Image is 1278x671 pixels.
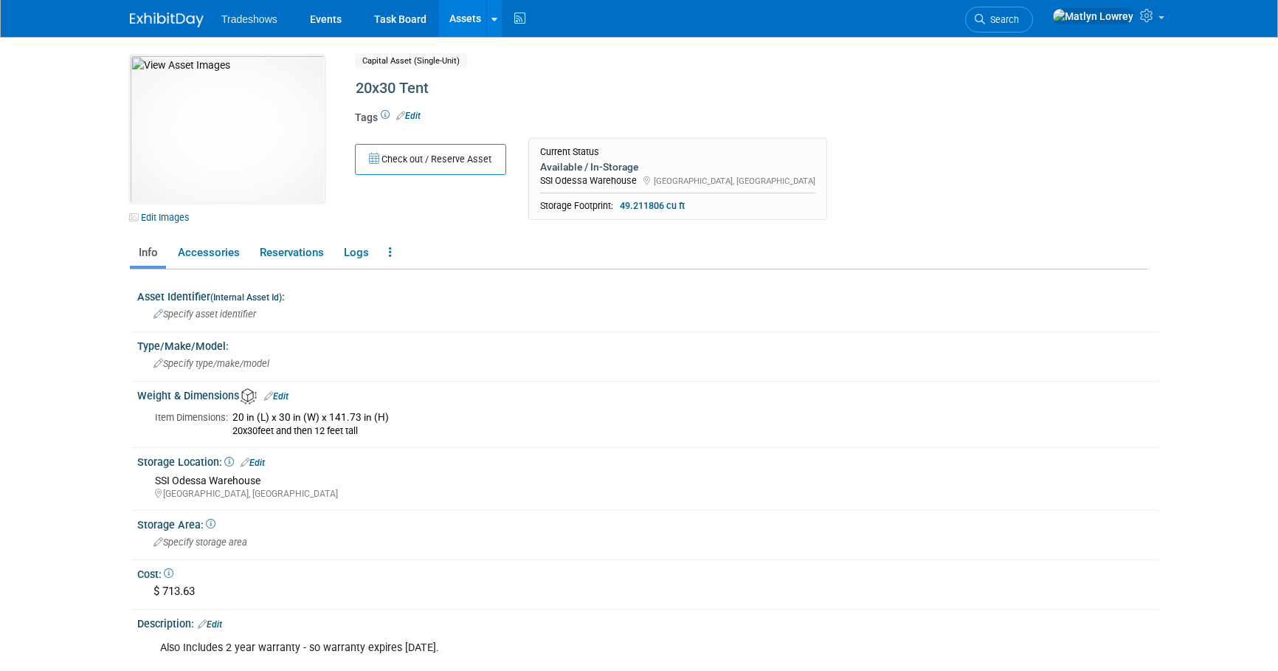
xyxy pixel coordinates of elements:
[198,619,222,630] a: Edit
[155,488,1148,500] div: [GEOGRAPHIC_DATA], [GEOGRAPHIC_DATA]
[169,240,248,266] a: Accessories
[153,358,269,369] span: Specify type/make/model
[210,292,282,303] small: (Internal Asset Id)
[540,199,815,213] div: Storage Footprint:
[355,53,467,69] span: Capital Asset (Single-Unit)
[540,160,815,173] div: Available / In-Storage
[153,537,247,548] span: Specify storage area
[232,424,1148,437] div: 20x30feet and then 12 feet tall
[137,519,215,531] span: Storage Area:
[137,286,1159,304] div: Asset Identifier :
[137,385,1159,405] div: Weight & Dimensions
[241,458,265,468] a: Edit
[137,451,1159,470] div: Storage Location:
[251,240,332,266] a: Reservations
[130,13,204,27] img: ExhibitDay
[355,144,506,175] button: Check out / Reserve Asset
[654,176,815,186] span: [GEOGRAPHIC_DATA], [GEOGRAPHIC_DATA]
[137,563,1159,582] div: Cost:
[137,335,1159,354] div: Type/Make/Model:
[155,409,228,438] td: Item Dimensions:
[130,208,196,227] a: Edit Images
[153,309,256,320] span: Specify asset identifier
[540,175,637,186] span: SSI Odessa Warehouse
[615,199,689,213] span: 49.211806 cu ft
[221,13,277,25] span: Tradeshows
[350,75,1026,102] div: 20x30 Tent
[137,613,1159,632] div: Description:
[985,14,1019,25] span: Search
[241,388,257,405] img: Asset Weight and Dimensions
[232,411,1148,424] div: 20 in (L) x 30 in (W) x 141.73 in (H)
[355,110,1026,135] div: Tags
[148,580,1148,603] div: $ 713.63
[540,146,815,158] div: Current Status
[264,391,289,402] a: Edit
[130,240,166,266] a: Info
[335,240,377,266] a: Logs
[965,7,1033,32] a: Search
[396,111,421,121] a: Edit
[155,475,260,486] span: SSI Odessa Warehouse
[1052,8,1134,24] img: Matlyn Lowrey
[130,55,325,203] img: View Asset Images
